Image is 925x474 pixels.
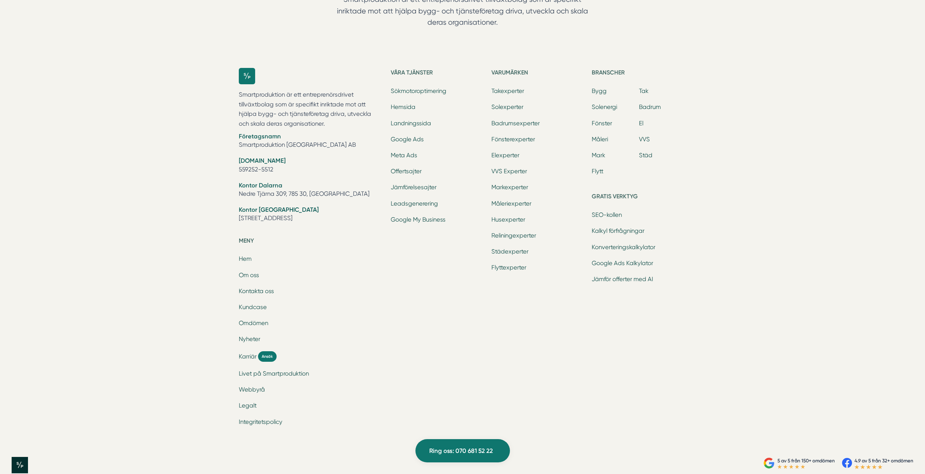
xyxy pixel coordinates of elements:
h5: Branscher [592,68,686,80]
a: Google Ads [391,136,424,143]
li: [STREET_ADDRESS] [239,206,382,224]
h5: Gratis verktyg [592,192,686,203]
strong: [DOMAIN_NAME] [239,157,286,164]
p: Smartproduktion är ett entreprenörsdrivet tillväxtbolag som är specifikt inriktade mot att hjälpa... [239,90,382,129]
a: Husexperter [491,216,525,223]
a: Jämför offerter med AI [592,276,653,283]
a: VVS [639,136,650,143]
a: Om oss [239,272,259,279]
h5: Varumärken [491,68,586,80]
a: Landningssida [391,120,431,127]
a: Sökmotoroptimering [391,88,446,94]
h5: Meny [239,236,382,248]
a: SEO-kollen [592,211,622,218]
a: Karriär Ansök [239,351,382,362]
a: Kontakta oss [239,288,274,295]
a: Badrumsexperter [491,120,540,127]
span: Ansök [258,351,277,362]
a: Google My Business [391,216,446,223]
a: Takexperter [491,88,524,94]
a: Integritetspolicy [239,418,282,425]
strong: Kontor Dalarna [239,182,282,189]
a: Webbyrå [239,386,265,393]
a: VVS Experter [491,168,527,175]
strong: Kontor [GEOGRAPHIC_DATA] [239,206,319,213]
a: Hemsida [391,104,415,110]
a: Google Ads Kalkylator [592,260,653,267]
a: Badrum [639,104,661,110]
a: Kalkyl förfrågningar [592,227,644,234]
a: Måleriexperter [491,200,531,207]
a: Flytt [592,168,603,175]
a: Konverteringskalkylator [592,244,655,251]
a: Solexperter [491,104,523,110]
a: Solenergi [592,104,617,110]
a: Reliningexperter [491,232,536,239]
a: Nyheter [239,336,260,343]
li: Nedre Tjärna 309, 785 30, [GEOGRAPHIC_DATA] [239,181,382,200]
a: Omdömen [239,320,268,327]
a: Legalt [239,402,257,409]
a: Fönster [592,120,612,127]
strong: Företagsnamn [239,133,281,140]
h5: Våra tjänster [391,68,485,80]
li: 559252-5512 [239,157,382,175]
a: Bygg [592,88,607,94]
a: Mark [592,152,605,159]
a: Ring oss: 070 681 52 22 [415,439,510,462]
span: Karriär [239,352,257,361]
p: 4.9 av 5 från 32+ omdömen [854,457,913,465]
a: Flyttexperter [491,264,526,271]
a: Jämförelsesajter [391,184,437,191]
a: Städ [639,152,652,159]
a: Livet på Smartproduktion [239,370,309,377]
a: Fönsterexperter [491,136,535,143]
a: Meta Ads [391,152,417,159]
a: Offertsajter [391,168,422,175]
a: Markexperter [491,184,528,191]
a: Kundcase [239,304,267,311]
a: Städexperter [491,248,528,255]
span: Ring oss: 070 681 52 22 [429,446,493,456]
li: Smartproduktion [GEOGRAPHIC_DATA] AB [239,132,382,151]
a: Leadsgenerering [391,200,438,207]
a: Hem [239,255,252,262]
a: El [639,120,643,127]
a: Måleri [592,136,608,143]
p: 5 av 5 från 150+ omdömen [777,457,835,465]
a: Tak [639,88,648,94]
a: Elexperter [491,152,519,159]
